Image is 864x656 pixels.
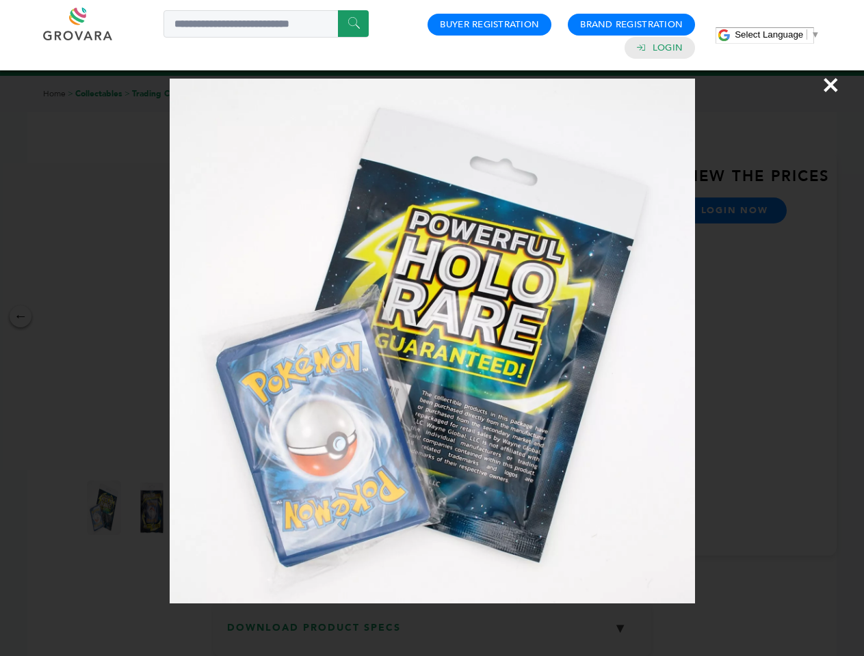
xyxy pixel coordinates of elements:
[653,42,683,54] a: Login
[735,29,820,40] a: Select Language​
[170,79,695,603] img: Image Preview
[735,29,803,40] span: Select Language
[163,10,369,38] input: Search a product or brand...
[811,29,820,40] span: ▼
[807,29,807,40] span: ​
[822,66,840,104] span: ×
[580,18,683,31] a: Brand Registration
[440,18,539,31] a: Buyer Registration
